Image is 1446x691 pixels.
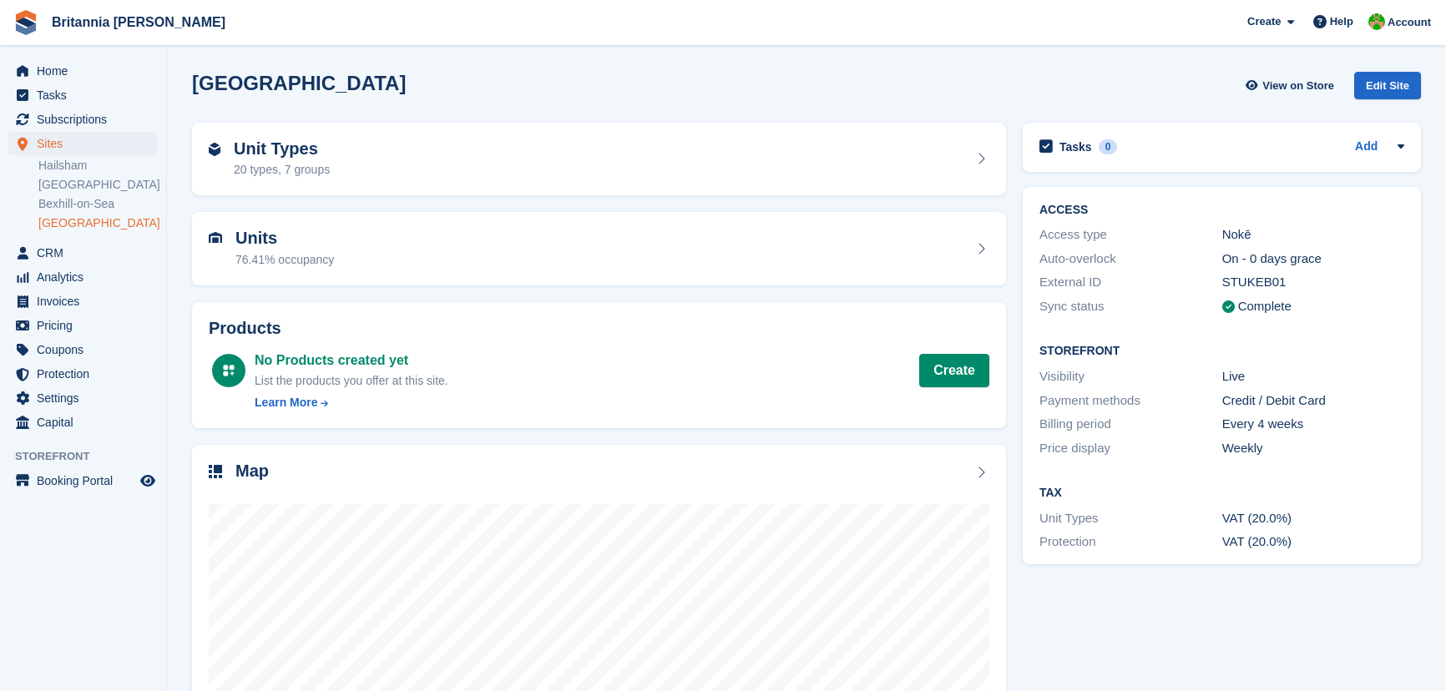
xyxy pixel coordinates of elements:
[209,465,222,478] img: map-icn-33ee37083ee616e46c38cad1a60f524a97daa1e2b2c8c0bc3eb3415660979fc1.svg
[255,374,448,387] span: List the products you offer at this site.
[38,177,158,193] a: [GEOGRAPHIC_DATA]
[38,158,158,174] a: Hailsham
[234,161,330,179] div: 20 types, 7 groups
[37,386,137,410] span: Settings
[37,469,137,492] span: Booking Portal
[192,212,1006,285] a: Units 76.41% occupancy
[222,364,235,377] img: custom-product-icn-white-7c27a13f52cf5f2f504a55ee73a895a1f82ff5669d69490e13668eaf7ade3bb5.svg
[235,251,334,269] div: 76.41% occupancy
[1222,415,1405,434] div: Every 4 weeks
[1039,415,1222,434] div: Billing period
[37,411,137,434] span: Capital
[13,10,38,35] img: stora-icon-8386f47178a22dfd0bd8f6a31ec36ba5ce8667c1dd55bd0f319d3a0aa187defe.svg
[1222,391,1405,411] div: Credit / Debit Card
[209,319,989,338] h2: Products
[1243,72,1341,99] a: View on Store
[1039,273,1222,292] div: External ID
[1039,487,1404,500] h2: Tax
[1222,225,1405,245] div: Nokē
[919,354,989,387] a: Create
[37,338,137,361] span: Coupons
[1039,509,1222,528] div: Unit Types
[1222,532,1405,552] div: VAT (20.0%)
[8,290,158,313] a: menu
[37,59,137,83] span: Home
[8,314,158,337] a: menu
[1222,250,1405,269] div: On - 0 days grace
[8,241,158,265] a: menu
[234,139,330,159] h2: Unit Types
[192,72,406,94] h2: [GEOGRAPHIC_DATA]
[8,411,158,434] a: menu
[37,362,137,386] span: Protection
[138,471,158,491] a: Preview store
[1039,204,1404,217] h2: ACCESS
[1262,78,1334,94] span: View on Store
[8,83,158,107] a: menu
[1059,139,1092,154] h2: Tasks
[8,469,158,492] a: menu
[1354,72,1421,106] a: Edit Site
[1039,532,1222,552] div: Protection
[1238,297,1292,316] div: Complete
[235,462,269,481] h2: Map
[37,108,137,131] span: Subscriptions
[8,132,158,155] a: menu
[1039,250,1222,269] div: Auto-overlock
[1039,391,1222,411] div: Payment methods
[1247,13,1281,30] span: Create
[38,196,158,212] a: Bexhill-on-Sea
[1039,345,1404,358] h2: Storefront
[1222,367,1405,386] div: Live
[255,394,317,411] div: Learn More
[8,108,158,131] a: menu
[8,338,158,361] a: menu
[37,132,137,155] span: Sites
[8,362,158,386] a: menu
[1368,13,1385,30] img: Wendy Thorp
[192,123,1006,196] a: Unit Types 20 types, 7 groups
[37,314,137,337] span: Pricing
[1222,273,1405,292] div: STUKEB01
[1039,297,1222,316] div: Sync status
[8,59,158,83] a: menu
[1388,14,1431,31] span: Account
[37,83,137,107] span: Tasks
[1039,367,1222,386] div: Visibility
[209,143,220,156] img: unit-type-icn-2b2737a686de81e16bb02015468b77c625bbabd49415b5ef34ead5e3b44a266d.svg
[1039,439,1222,458] div: Price display
[1039,225,1222,245] div: Access type
[1355,138,1378,157] a: Add
[1354,72,1421,99] div: Edit Site
[1222,439,1405,458] div: Weekly
[8,386,158,410] a: menu
[255,394,448,411] a: Learn More
[37,290,137,313] span: Invoices
[1222,509,1405,528] div: VAT (20.0%)
[45,8,232,36] a: Britannia [PERSON_NAME]
[37,241,137,265] span: CRM
[38,215,158,231] a: [GEOGRAPHIC_DATA]
[37,265,137,289] span: Analytics
[235,229,334,248] h2: Units
[8,265,158,289] a: menu
[1099,139,1118,154] div: 0
[15,448,166,465] span: Storefront
[255,351,448,371] div: No Products created yet
[1330,13,1353,30] span: Help
[209,232,222,244] img: unit-icn-7be61d7bf1b0ce9d3e12c5938cc71ed9869f7b940bace4675aadf7bd6d80202e.svg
